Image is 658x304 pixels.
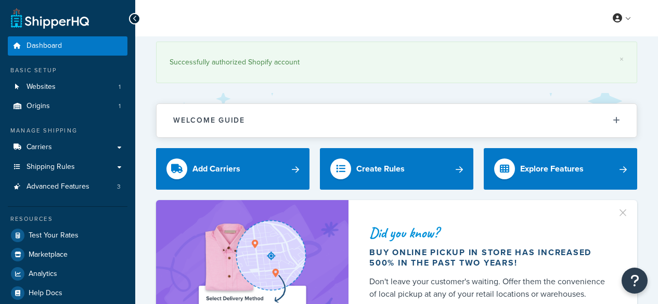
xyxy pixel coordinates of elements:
li: Origins [8,97,127,116]
h2: Welcome Guide [173,116,245,124]
div: Don't leave your customer's waiting. Offer them the convenience of local pickup at any of your re... [369,275,612,300]
li: Advanced Features [8,177,127,196]
a: × [620,55,624,63]
a: Add Carriers [156,148,309,190]
span: Dashboard [27,42,62,50]
a: Help Docs [8,284,127,302]
a: Shipping Rules [8,157,127,177]
a: Origins1 [8,97,127,116]
a: Explore Features [484,148,637,190]
span: Marketplace [29,250,68,259]
a: Advanced Features3 [8,177,127,196]
a: Carriers [8,138,127,157]
span: Shipping Rules [27,163,75,171]
span: Origins [27,102,50,111]
a: Test Your Rates [8,226,127,245]
div: Explore Features [520,162,584,176]
a: Dashboard [8,36,127,56]
span: Help Docs [29,289,62,298]
div: Did you know? [369,226,612,240]
a: Marketplace [8,245,127,264]
span: 3 [117,182,121,191]
div: Create Rules [356,162,405,176]
a: Create Rules [320,148,473,190]
a: Websites1 [8,77,127,97]
div: Successfully authorized Shopify account [170,55,624,70]
span: Test Your Rates [29,231,79,240]
span: Advanced Features [27,182,89,191]
div: Basic Setup [8,66,127,75]
button: Welcome Guide [157,104,637,137]
button: Open Resource Center [622,268,648,294]
li: Websites [8,77,127,97]
span: 1 [119,83,121,91]
div: Manage Shipping [8,126,127,135]
span: Analytics [29,270,57,279]
a: Analytics [8,265,127,283]
div: Resources [8,215,127,223]
span: 1 [119,102,121,111]
span: Websites [27,83,56,91]
div: Buy online pickup in store has increased 500% in the past two years! [369,247,612,268]
span: Carriers [27,143,52,152]
div: Add Carriers [192,162,240,176]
